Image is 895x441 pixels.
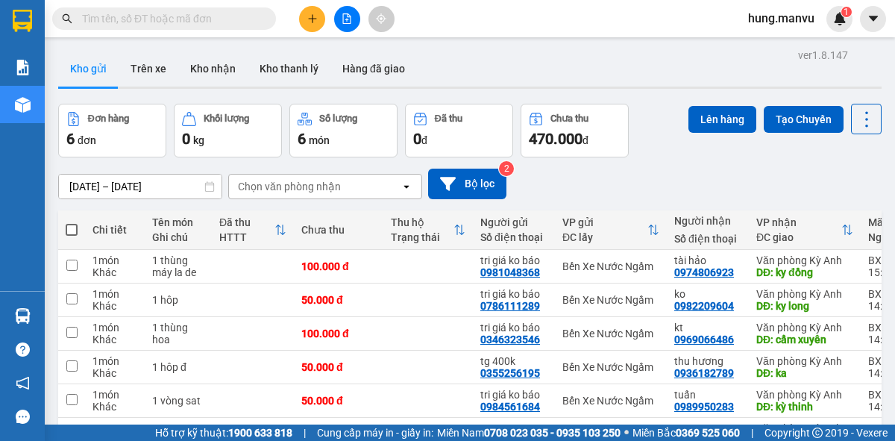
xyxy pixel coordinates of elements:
[119,51,178,87] button: Trên xe
[674,266,734,278] div: 0974806923
[391,216,453,228] div: Thu hộ
[58,51,119,87] button: Kho gửi
[555,210,667,250] th: Toggle SortBy
[529,130,582,148] span: 470.000
[562,231,647,243] div: ĐC lấy
[301,224,376,236] div: Chưa thu
[413,130,421,148] span: 0
[15,308,31,324] img: warehouse-icon
[480,322,547,334] div: tri giá ko báo
[238,179,341,194] div: Chọn văn phòng nhận
[88,113,129,124] div: Đơn hàng
[82,10,258,27] input: Tìm tên, số ĐT hoặc mã đơn
[480,401,540,413] div: 0984561684
[674,288,741,300] div: ko
[368,6,395,32] button: aim
[92,266,137,278] div: Khác
[92,224,137,236] div: Chi tiết
[309,134,330,146] span: món
[480,334,540,345] div: 0346323546
[219,231,274,243] div: HTTT
[228,427,292,439] strong: 1900 633 818
[152,322,204,345] div: 1 thùng hoa
[674,254,741,266] div: tài hảo
[688,106,756,133] button: Lên hàng
[319,113,357,124] div: Số lượng
[15,97,31,113] img: warehouse-icon
[844,7,849,17] span: 1
[756,367,853,379] div: DĐ: ka
[751,425,753,441] span: |
[674,233,741,245] div: Số điện thoại
[812,428,823,438] span: copyright
[756,231,841,243] div: ĐC giao
[480,389,547,401] div: tri giá ko báo
[736,9,826,28] span: hung.manvu
[92,288,137,300] div: 1 món
[756,389,853,401] div: Văn phòng Kỳ Anh
[152,254,204,278] div: 1 thùng máy la de
[304,425,306,441] span: |
[756,300,853,312] div: DĐ: ky long
[841,7,852,17] sup: 1
[676,427,740,439] strong: 0369 525 060
[16,376,30,390] span: notification
[521,104,629,157] button: Chưa thu470.000đ
[764,106,844,133] button: Tạo Chuyến
[674,367,734,379] div: 0936182789
[674,300,734,312] div: 0982209604
[301,395,376,407] div: 50.000 đ
[92,389,137,401] div: 1 món
[550,113,588,124] div: Chưa thu
[301,361,376,373] div: 50.000 đ
[674,322,741,334] div: kt
[92,300,137,312] div: Khác
[301,328,376,340] div: 100.000 đ
[632,425,740,441] span: Miền Bắc
[437,425,621,441] span: Miền Nam
[204,113,249,124] div: Khối lượng
[301,294,376,306] div: 50.000 đ
[15,60,31,75] img: solution-icon
[480,254,547,266] div: tri giá ko báo
[562,361,659,373] div: Bến Xe Nước Ngầm
[674,389,741,401] div: tuấn
[299,6,325,32] button: plus
[756,334,853,345] div: DĐ: cẩm xuyên
[756,266,853,278] div: DĐ: ky đồng
[480,288,547,300] div: tri giá ko báo
[298,130,306,148] span: 6
[59,175,222,198] input: Select a date range.
[674,334,734,345] div: 0969066486
[16,343,30,357] span: question-circle
[289,104,398,157] button: Số lượng6món
[480,266,540,278] div: 0981048368
[867,12,880,25] span: caret-down
[562,328,659,340] div: Bến Xe Nước Ngầm
[421,134,427,146] span: đ
[152,294,204,306] div: 1 hôp
[480,231,547,243] div: Số điện thoại
[66,130,75,148] span: 6
[624,430,629,436] span: ⚪️
[480,367,540,379] div: 0355256195
[301,260,376,272] div: 100.000 đ
[391,231,453,243] div: Trạng thái
[562,294,659,306] div: Bến Xe Nước Ngầm
[860,6,886,32] button: caret-down
[756,288,853,300] div: Văn phòng Kỳ Anh
[756,355,853,367] div: Văn phòng Kỳ Anh
[212,210,294,250] th: Toggle SortBy
[342,13,352,24] span: file-add
[193,134,204,146] span: kg
[499,161,514,176] sup: 2
[92,254,137,266] div: 1 món
[155,425,292,441] span: Hỗ trợ kỹ thuật:
[248,51,330,87] button: Kho thanh lý
[484,427,621,439] strong: 0708 023 035 - 0935 103 250
[178,51,248,87] button: Kho nhận
[405,104,513,157] button: Đã thu0đ
[582,134,588,146] span: đ
[92,322,137,334] div: 1 món
[330,51,417,87] button: Hàng đã giao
